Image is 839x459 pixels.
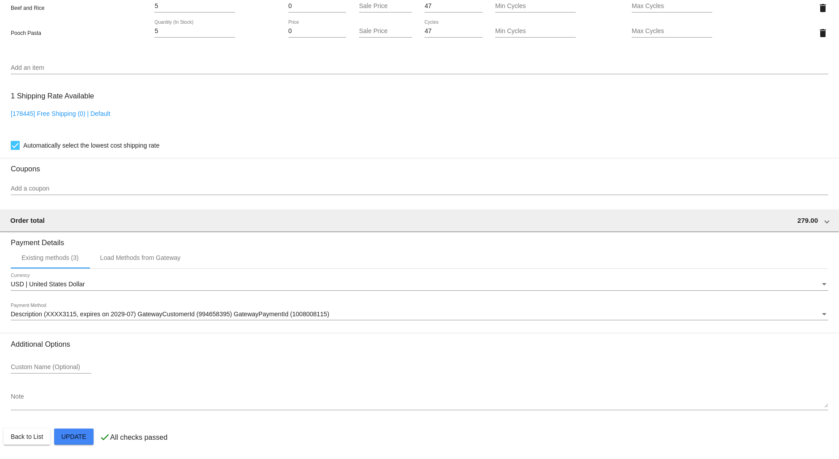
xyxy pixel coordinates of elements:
input: Max Cycles [632,28,712,35]
mat-select: Payment Method [11,311,828,318]
input: Price [288,3,346,10]
p: All checks passed [110,433,167,442]
span: Beef and Rice [11,5,44,11]
span: Update [61,433,86,440]
mat-icon: delete [818,28,828,38]
input: Min Cycles [495,28,576,35]
div: Load Methods from Gateway [100,254,181,261]
h3: Coupons [11,158,828,173]
input: Add a coupon [11,185,828,192]
input: Add an item [11,64,828,72]
mat-select: Currency [11,281,828,288]
input: Price [288,28,346,35]
h3: Additional Options [11,340,828,348]
input: Max Cycles [632,3,712,10]
span: USD | United States Dollar [11,280,85,288]
mat-icon: delete [818,3,828,13]
span: Back to List [11,433,43,440]
input: Quantity (In Stock) [154,28,235,35]
span: Automatically select the lowest cost shipping rate [23,140,159,151]
input: Sale Price [359,28,412,35]
input: Sale Price [359,3,412,10]
span: 279.00 [797,217,818,224]
h3: 1 Shipping Rate Available [11,86,94,106]
input: Cycles [424,28,482,35]
div: Existing methods (3) [21,254,79,261]
mat-icon: check [99,432,110,442]
button: Back to List [4,429,50,445]
input: Min Cycles [495,3,576,10]
span: Pooch Pasta [11,30,41,36]
a: [178445] Free Shipping (0) | Default [11,110,110,117]
span: Order total [10,217,45,224]
h3: Payment Details [11,232,828,247]
input: Custom Name (Optional) [11,364,91,371]
button: Update [54,429,94,445]
input: Quantity (In Stock) [154,3,235,10]
span: Description (XXXX3115, expires on 2029-07) GatewayCustomerId (994658395) GatewayPaymentId (100800... [11,310,329,318]
input: Cycles [424,3,482,10]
